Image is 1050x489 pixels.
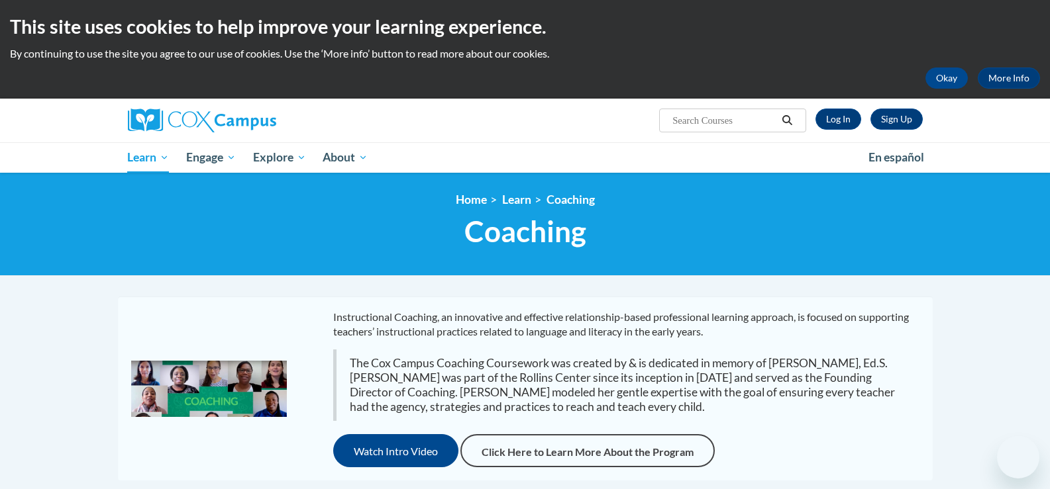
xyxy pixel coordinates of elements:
span: Engage [186,150,236,165]
h2: This site uses cookies to help improve your learning experience. [10,13,1040,40]
a: Log In [815,109,861,130]
img: Cox Campus [128,109,276,132]
span: En español [868,150,924,164]
a: Learn [502,193,531,206]
img: fd72b066-fa50-45ff-8cd7-e2b4a3a3c995.jpg [131,361,287,417]
div: Main menu [108,142,943,173]
button: Search [777,112,797,128]
span: Learn [127,150,169,165]
p: Instructional Coaching, an innovative and effective relationship-based professional learning appr... [333,310,919,339]
a: Explore [244,142,315,173]
div: The Cox Campus Coaching Coursework was created by & is dedicated in memory of [PERSON_NAME], Ed.S... [350,356,906,414]
a: Cox Campus [128,109,380,132]
a: Register [870,109,923,130]
p: By continuing to use the site you agree to our use of cookies. Use the ‘More info’ button to read... [10,46,1040,61]
button: Watch Intro Video [333,434,458,467]
a: Home [456,193,487,206]
span: Coaching [464,214,586,249]
a: About [314,142,376,173]
a: Learn [119,142,178,173]
a: En español [860,144,933,171]
a: Coaching [547,193,595,206]
a: Click Here to Learn More About the Program [460,434,715,467]
button: Okay [925,67,968,89]
span: Explore [253,150,306,165]
input: Search Courses [671,112,777,128]
iframe: Button to launch messaging window [997,436,1039,478]
a: Engage [178,142,244,173]
a: More Info [978,67,1040,89]
span: About [323,150,368,165]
